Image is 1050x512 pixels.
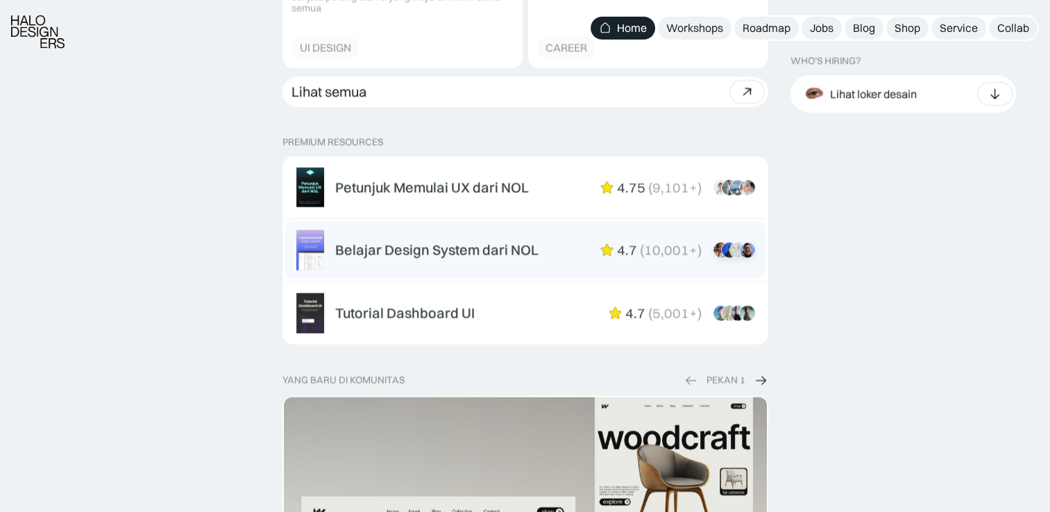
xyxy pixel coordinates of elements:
a: Service [931,17,986,40]
a: Shop [886,17,929,40]
div: ) [697,179,702,196]
div: 10,001+ [644,241,697,258]
a: Blog [845,17,883,40]
a: Workshops [658,17,731,40]
a: Lihat semua [282,76,768,107]
div: Collab [997,21,1029,35]
div: Belajar Design System dari NOL [335,241,539,258]
div: 9,101+ [652,179,697,196]
div: Lihat semua [291,83,366,100]
div: ) [697,241,702,258]
div: ( [640,241,644,258]
div: Workshops [666,21,723,35]
p: PREMIUM RESOURCES [282,136,768,148]
div: Shop [895,21,920,35]
a: Petunjuk Memulai UX dari NOL4.75(9,101+) [285,159,765,216]
div: Tutorial Dashboard UI [335,305,475,321]
div: 4.7 [617,241,637,258]
div: ) [697,305,702,321]
div: 5,001+ [652,305,697,321]
div: ( [648,179,652,196]
div: PEKAN 1 [706,374,745,386]
div: WHO’S HIRING? [790,56,861,67]
a: Jobs [802,17,842,40]
div: 4.7 [625,305,645,321]
div: Jobs [810,21,833,35]
div: Service [940,21,978,35]
div: Blog [853,21,875,35]
div: ( [648,305,652,321]
a: Collab [989,17,1038,40]
a: Belajar Design System dari NOL4.7(10,001+) [285,221,765,278]
a: Roadmap [734,17,799,40]
div: Petunjuk Memulai UX dari NOL [335,179,529,196]
div: 4.75 [617,179,645,196]
div: Roadmap [743,21,790,35]
div: Lihat loker desain [830,87,917,101]
a: Home [591,17,655,40]
div: Home [617,21,647,35]
a: Tutorial Dashboard UI4.7(5,001+) [285,284,765,341]
div: yang baru di komunitas [282,374,405,386]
